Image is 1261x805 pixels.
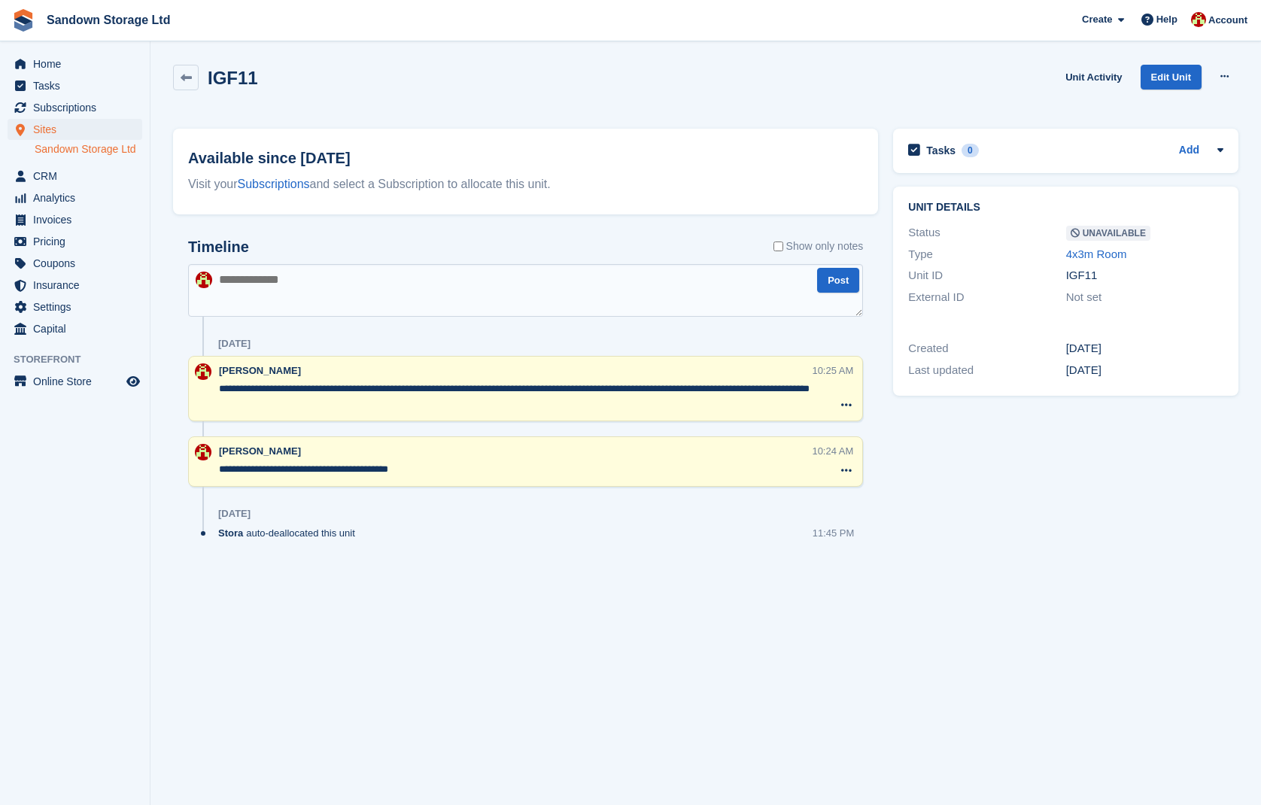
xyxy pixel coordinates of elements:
[14,352,150,367] span: Storefront
[33,119,123,140] span: Sites
[812,363,853,378] div: 10:25 AM
[8,231,142,252] a: menu
[908,202,1223,214] h2: Unit details
[33,296,123,317] span: Settings
[1066,340,1223,357] div: [DATE]
[812,444,853,458] div: 10:24 AM
[33,53,123,74] span: Home
[813,526,855,540] div: 11:45 PM
[33,253,123,274] span: Coupons
[908,289,1065,306] div: External ID
[33,275,123,296] span: Insurance
[1141,65,1202,90] a: Edit Unit
[124,372,142,390] a: Preview store
[773,238,783,254] input: Show only notes
[908,224,1065,241] div: Status
[12,9,35,32] img: stora-icon-8386f47178a22dfd0bd8f6a31ec36ba5ce8667c1dd55bd0f319d3a0aa187defe.svg
[218,526,363,540] div: auto-deallocated this unit
[33,97,123,118] span: Subscriptions
[1059,65,1128,90] a: Unit Activity
[8,166,142,187] a: menu
[1208,13,1247,28] span: Account
[33,166,123,187] span: CRM
[8,209,142,230] a: menu
[1066,289,1223,306] div: Not set
[1066,267,1223,284] div: IGF11
[218,338,251,350] div: [DATE]
[908,246,1065,263] div: Type
[1066,362,1223,379] div: [DATE]
[908,267,1065,284] div: Unit ID
[195,363,211,380] img: Jessica Durrant
[962,144,979,157] div: 0
[208,68,258,88] h2: IGF11
[41,8,176,32] a: Sandown Storage Ltd
[8,119,142,140] a: menu
[8,187,142,208] a: menu
[188,175,863,193] div: Visit your and select a Subscription to allocate this unit.
[8,97,142,118] a: menu
[8,75,142,96] a: menu
[33,371,123,392] span: Online Store
[926,144,956,157] h2: Tasks
[8,371,142,392] a: menu
[238,178,310,190] a: Subscriptions
[8,53,142,74] a: menu
[817,268,859,293] button: Post
[33,75,123,96] span: Tasks
[1156,12,1177,27] span: Help
[219,445,301,457] span: [PERSON_NAME]
[908,340,1065,357] div: Created
[8,296,142,317] a: menu
[1179,142,1199,159] a: Add
[8,318,142,339] a: menu
[1191,12,1206,27] img: Jessica Durrant
[218,526,243,540] span: Stora
[33,187,123,208] span: Analytics
[1082,12,1112,27] span: Create
[33,209,123,230] span: Invoices
[188,238,249,256] h2: Timeline
[1066,226,1150,241] span: Unavailable
[773,238,864,254] label: Show only notes
[33,231,123,252] span: Pricing
[8,275,142,296] a: menu
[195,444,211,460] img: Jessica Durrant
[908,362,1065,379] div: Last updated
[196,272,212,288] img: Jessica Durrant
[219,365,301,376] span: [PERSON_NAME]
[35,142,142,156] a: Sandown Storage Ltd
[8,253,142,274] a: menu
[218,508,251,520] div: [DATE]
[188,147,863,169] h2: Available since [DATE]
[1066,248,1127,260] a: 4x3m Room
[33,318,123,339] span: Capital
